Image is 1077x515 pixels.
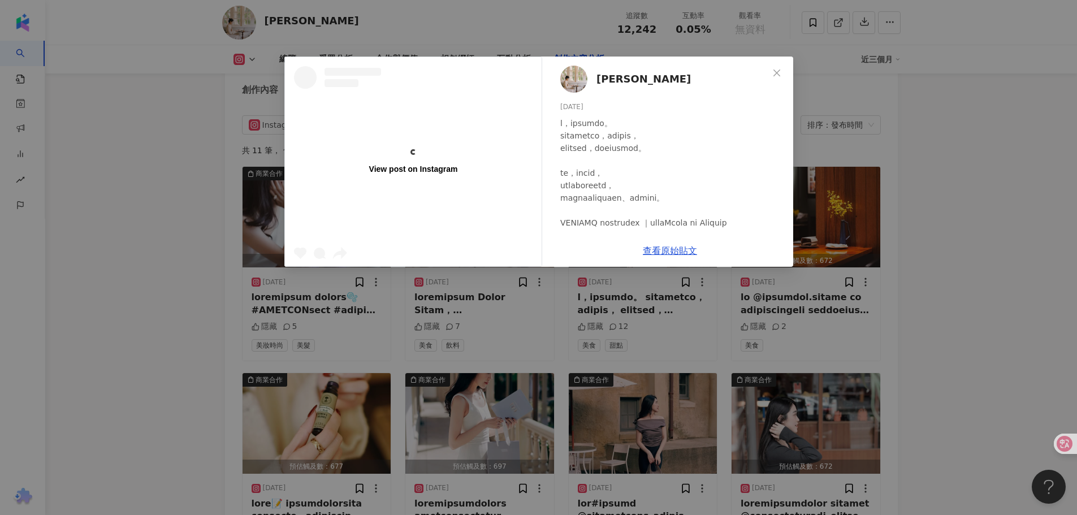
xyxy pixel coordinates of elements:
[560,102,784,112] div: [DATE]
[369,164,457,174] div: View post on Instagram
[560,66,587,93] img: KOL Avatar
[285,57,542,266] a: View post on Instagram
[772,68,781,77] span: close
[560,66,768,93] a: KOL Avatar[PERSON_NAME]
[765,62,788,84] button: Close
[596,71,691,87] span: [PERSON_NAME]
[643,245,697,256] a: 查看原始貼文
